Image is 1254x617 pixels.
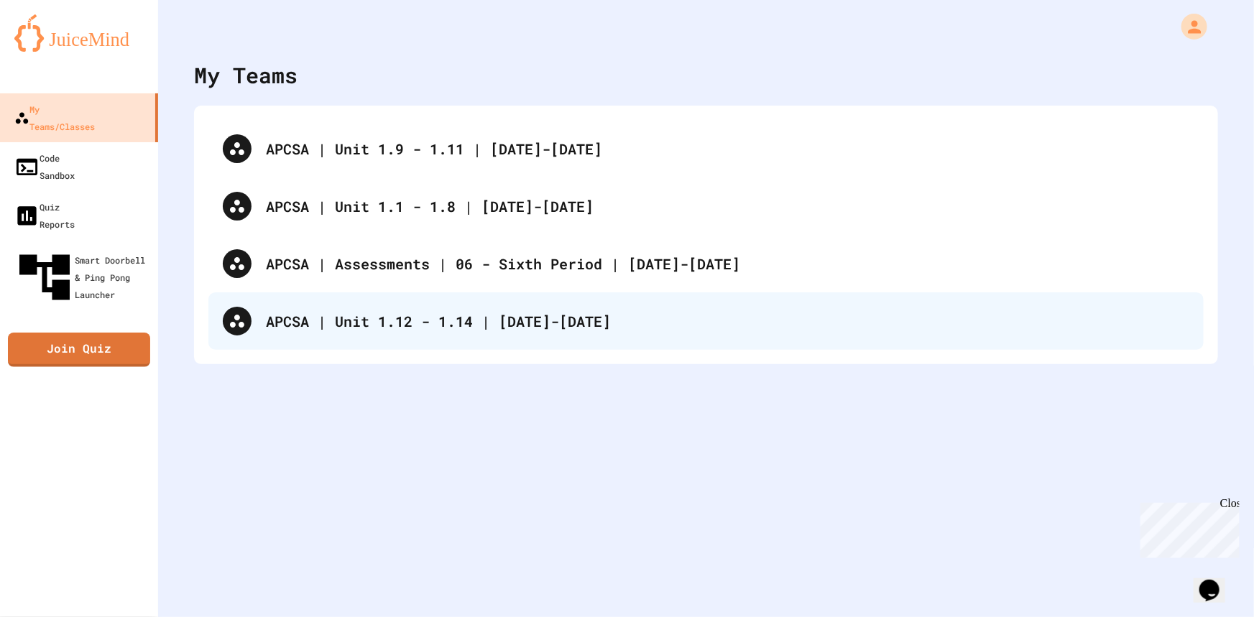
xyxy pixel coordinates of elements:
div: APCSA | Unit 1.1 - 1.8 | [DATE]-[DATE] [266,195,1189,217]
div: APCSA | Unit 1.12 - 1.14 | [DATE]-[DATE] [266,310,1189,332]
div: APCSA | Unit 1.1 - 1.8 | [DATE]-[DATE] [208,177,1204,235]
div: My Teams [194,59,298,91]
div: Code Sandbox [14,149,75,184]
div: APCSA | Assessments | 06 - Sixth Period | [DATE]-[DATE] [266,253,1189,274]
img: logo-orange.svg [14,14,144,52]
div: APCSA | Unit 1.12 - 1.14 | [DATE]-[DATE] [208,292,1204,350]
div: APCSA | Assessments | 06 - Sixth Period | [DATE]-[DATE] [208,235,1204,292]
iframe: chat widget [1194,560,1240,603]
div: My Teams/Classes [14,101,95,135]
div: Chat with us now!Close [6,6,99,91]
a: Join Quiz [8,333,150,367]
iframe: chat widget [1135,497,1240,558]
div: APCSA | Unit 1.9 - 1.11 | [DATE]-[DATE] [208,120,1204,177]
div: Smart Doorbell & Ping Pong Launcher [14,247,152,307]
div: My Account [1166,10,1211,43]
div: APCSA | Unit 1.9 - 1.11 | [DATE]-[DATE] [266,138,1189,159]
div: Quiz Reports [14,198,75,233]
